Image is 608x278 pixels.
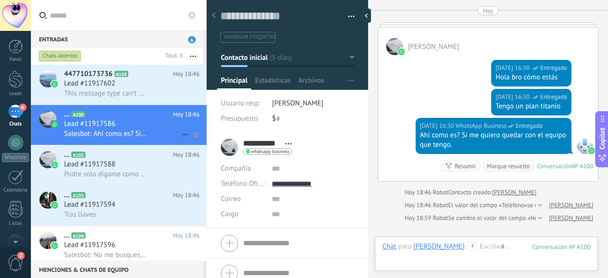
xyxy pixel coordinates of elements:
[31,65,207,105] a: avataricon447710173736A108Hoy 18:46Lead #11917602This message type can’t be displayed because it’...
[64,170,147,179] span: Podre solo digame como le puedo aser
[17,252,25,259] span: 2
[71,152,85,158] span: A102
[465,242,466,251] span: :
[2,153,29,162] div: WhatsApp
[2,220,29,227] div: Listas
[405,213,433,223] div: Hoy 18:59
[495,73,567,82] div: Hola bro cómo estás
[448,201,528,210] span: El valor del campo «Teléfono»
[433,201,448,209] span: Robot
[51,242,58,249] img: icon
[51,81,58,87] img: icon
[221,96,265,111] div: Usuario resp.
[272,111,354,126] div: $
[51,162,58,168] img: icon
[221,114,258,123] span: Presupuesto
[31,186,207,226] a: avataricon...A103Hoy 18:46Lead #11917594Tras llaves
[221,99,260,108] span: Usuario resp.
[221,192,241,207] button: Correo
[298,76,324,90] span: Archivos
[549,213,593,223] a: [PERSON_NAME]
[64,210,96,219] span: Tras llaves
[64,191,69,200] span: ...
[255,76,291,90] span: Estadísticas
[2,57,29,63] div: Panel
[64,160,115,169] span: Lead #11917588
[420,131,567,150] div: Ahí como es? Si me quiero quedar con el equipo que tengo.
[398,48,405,55] img: waba.svg
[64,89,147,98] span: This message type can’t be displayed because it’s not supported yet.
[31,105,207,145] a: avataricon...A100Hoy 18:46Lead #11917586Salesbot: Ahí como es? Si me quiero quedar con el equipo ...
[51,121,58,128] img: icon
[483,6,494,15] div: Hoy
[221,76,247,90] span: Principal
[361,9,371,23] div: Ocultar
[455,162,476,171] div: Resumir
[183,48,203,65] button: Más
[71,232,85,239] span: A104
[64,119,115,129] span: Lead #11917586
[408,42,459,51] span: Aldo Juarez
[221,179,270,188] span: Teléfono Oficina
[495,102,567,111] div: Tengo un plan titanio
[114,71,128,77] span: A108
[224,34,275,40] span: #agregar etiquetas
[537,162,572,170] div: Conversación
[173,69,199,79] span: Hoy 18:46
[549,201,593,210] a: [PERSON_NAME]
[588,147,595,154] img: waba.svg
[405,188,433,197] div: Hoy 18:46
[492,188,536,197] a: [PERSON_NAME]
[221,111,265,126] div: Presupuesto
[572,162,593,170] div: № A100
[495,92,531,102] div: [DATE] 16:30
[433,214,448,222] span: Robot
[515,121,542,131] span: Entregado
[532,243,590,251] div: 100
[413,242,465,250] div: Aldo Juarez
[71,192,85,198] span: A103
[251,149,289,154] span: whatsapp business
[2,91,29,97] div: Leads
[51,202,58,209] img: icon
[31,145,207,185] a: avataricon...A102Hoy 18:46Lead #11917588Podre solo digame como le puedo aser
[398,242,411,251] span: para
[64,69,113,79] span: 447710173736
[31,30,203,48] div: Entradas
[576,137,593,154] span: WhatsApp Business
[221,161,265,176] div: Compañía
[173,110,199,119] span: Hoy 18:46
[64,110,69,119] span: ...
[173,150,199,160] span: Hoy 18:46
[19,104,27,111] span: 6
[448,188,493,197] div: Contacto creado:
[173,191,199,200] span: Hoy 18:46
[64,150,69,160] span: ...
[64,231,69,240] span: ...
[495,63,531,73] div: [DATE] 16:30
[64,250,147,259] span: Salesbot: No me busques aquí o en cualquier otro número que no sea mi principal
[161,51,183,61] div: Total: 8
[39,50,81,62] div: Chats abiertos
[433,188,448,196] span: Robot
[2,121,29,127] div: Chats
[2,187,29,193] div: Calendario
[540,63,567,73] span: Entregado
[188,36,196,43] span: 6
[221,211,238,218] span: Cargo
[221,176,265,192] button: Teléfono Oficina
[540,92,567,102] span: Entregado
[31,261,203,278] div: Menciones & Chats de equipo
[448,213,556,223] span: Se cambió el valor del campo «Nombre».
[487,162,530,171] div: Marque resuelto
[221,194,241,203] span: Correo
[272,99,323,108] span: [PERSON_NAME]
[405,201,433,210] div: Hoy 18:46
[64,200,115,210] span: Lead #11917594
[64,240,115,250] span: Lead #11917596
[31,226,207,266] a: avataricon...A104Hoy 18:46Lead #11917596Salesbot: No me busques aquí o en cualquier otro número q...
[64,79,115,88] span: Lead #11917602
[173,231,199,240] span: Hoy 18:46
[64,129,147,138] span: Salesbot: Ahí como es? Si me quiero quedar con el equipo que tengo.
[598,127,607,149] span: Copilot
